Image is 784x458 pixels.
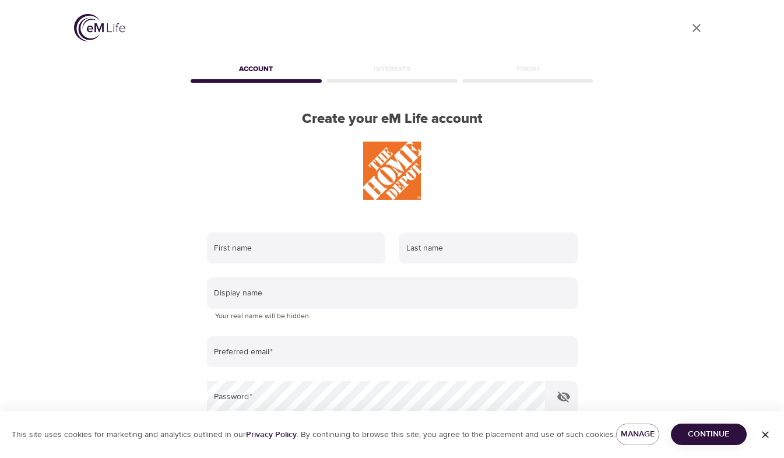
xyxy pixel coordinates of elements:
button: Continue [671,424,747,445]
a: Privacy Policy [246,429,297,440]
a: close [683,14,711,42]
span: Continue [680,427,737,442]
img: logo [74,14,125,41]
img: THD%20Logo.JPG [363,142,421,200]
span: Manage [625,427,650,442]
p: Your real name will be hidden. [215,311,569,322]
h2: Create your eM Life account [188,111,596,128]
button: Manage [616,424,659,445]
